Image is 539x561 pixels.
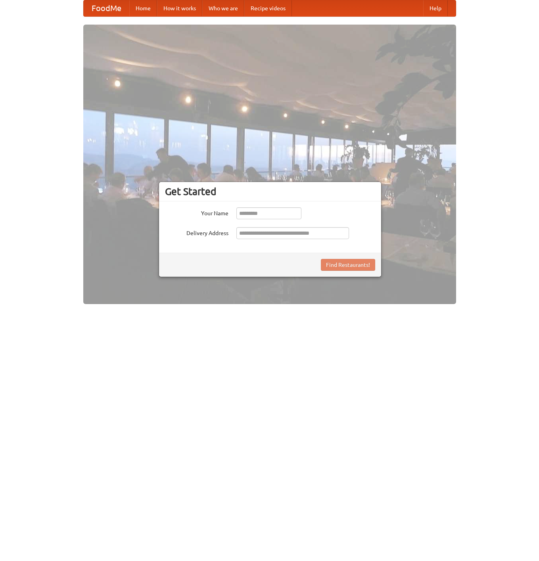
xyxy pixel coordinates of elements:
[202,0,244,16] a: Who we are
[165,186,375,197] h3: Get Started
[165,207,228,217] label: Your Name
[423,0,448,16] a: Help
[157,0,202,16] a: How it works
[321,259,375,271] button: Find Restaurants!
[129,0,157,16] a: Home
[165,227,228,237] label: Delivery Address
[84,0,129,16] a: FoodMe
[244,0,292,16] a: Recipe videos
